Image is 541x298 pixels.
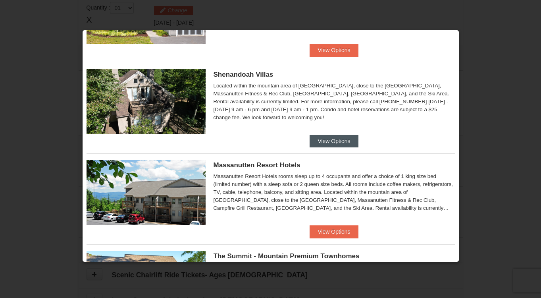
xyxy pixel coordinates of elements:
[310,225,358,238] button: View Options
[310,44,358,56] button: View Options
[214,161,300,169] span: Massanutten Resort Hotels
[214,252,360,260] span: The Summit - Mountain Premium Townhomes
[310,135,358,147] button: View Options
[87,160,206,225] img: 19219026-1-e3b4ac8e.jpg
[214,172,455,212] div: Massanutten Resort Hotels rooms sleep up to 4 occupants and offer a choice of 1 king size bed (li...
[87,69,206,134] img: 19219019-2-e70bf45f.jpg
[214,71,273,78] span: Shenandoah Villas
[214,82,455,122] div: Located within the mountain area of [GEOGRAPHIC_DATA], close to the [GEOGRAPHIC_DATA], Massanutte...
